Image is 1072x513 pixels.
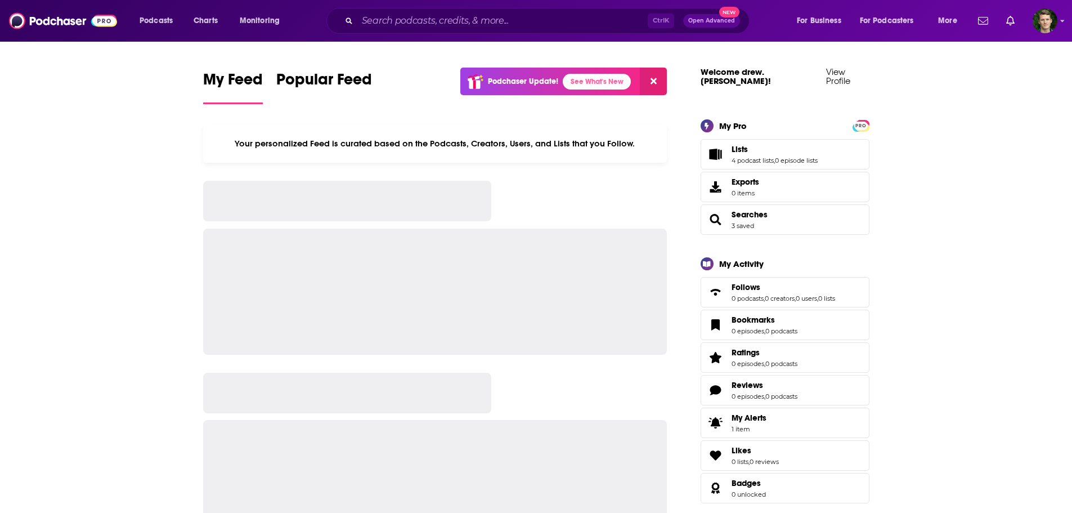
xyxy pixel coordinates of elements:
span: Monitoring [240,13,280,29]
a: 0 creators [765,295,795,302]
img: Podchaser - Follow, Share and Rate Podcasts [9,10,117,32]
span: Open Advanced [688,18,735,24]
a: Reviews [732,380,797,390]
a: Bookmarks [732,315,797,325]
span: Badges [732,478,761,488]
a: Badges [705,480,727,496]
span: For Podcasters [860,13,914,29]
span: Ctrl K [648,14,674,28]
button: open menu [789,12,855,30]
a: 0 episodes [732,392,764,400]
span: Lists [732,144,748,154]
a: Charts [186,12,225,30]
a: 0 unlocked [732,490,766,498]
span: My Alerts [732,413,766,423]
a: PRO [854,121,868,129]
span: Likes [701,440,869,471]
a: See What's New [563,74,631,90]
a: Show notifications dropdown [1002,11,1019,30]
span: , [748,458,750,466]
span: My Alerts [705,415,727,431]
span: PRO [854,122,868,130]
span: Bookmarks [732,315,775,325]
a: Badges [732,478,766,488]
p: Podchaser Update! [488,77,558,86]
a: Likes [732,445,779,456]
a: My Feed [203,70,263,104]
a: View Profile [826,66,850,86]
div: My Activity [719,258,764,269]
a: 0 podcasts [765,392,797,400]
a: 0 users [796,295,817,302]
span: For Business [797,13,841,29]
span: Exports [705,179,727,195]
span: Likes [732,445,751,456]
a: 0 lists [818,295,835,302]
span: Ratings [701,342,869,373]
a: Welcome drew.[PERSON_NAME]! [701,66,771,86]
a: 0 podcasts [765,360,797,368]
button: Open AdvancedNew [683,14,740,28]
a: 4 podcast lists [732,157,774,164]
span: Bookmarks [701,310,869,340]
span: Podcasts [140,13,173,29]
span: , [817,295,818,302]
a: Likes [705,448,727,463]
button: open menu [132,12,187,30]
span: More [938,13,957,29]
span: Logged in as drew.kilman [1033,8,1057,33]
span: New [719,7,739,17]
a: Follows [705,284,727,300]
a: 3 saved [732,222,754,230]
a: Lists [705,146,727,162]
span: , [764,327,765,335]
span: Searches [701,204,869,235]
button: open menu [853,12,930,30]
span: Follows [732,282,760,292]
span: , [764,392,765,400]
span: Lists [701,139,869,169]
a: 0 podcasts [732,295,764,302]
a: Ratings [732,347,797,358]
span: Popular Feed [276,70,372,96]
a: Searches [732,209,768,220]
span: Ratings [732,347,760,358]
span: , [764,295,765,302]
a: Lists [732,144,818,154]
a: 0 podcasts [765,327,797,335]
a: Searches [705,212,727,227]
span: Badges [701,473,869,503]
a: Show notifications dropdown [974,11,993,30]
span: Exports [732,177,759,187]
a: 0 episode lists [775,157,818,164]
span: My Feed [203,70,263,96]
span: Charts [194,13,218,29]
span: 1 item [732,425,766,433]
div: Your personalized Feed is curated based on the Podcasts, Creators, Users, and Lists that you Follow. [203,124,667,163]
a: Popular Feed [276,70,372,104]
button: Show profile menu [1033,8,1057,33]
a: Bookmarks [705,317,727,333]
span: , [795,295,796,302]
button: open menu [232,12,294,30]
div: Search podcasts, credits, & more... [337,8,760,34]
a: 0 lists [732,458,748,466]
a: Follows [732,282,835,292]
span: 0 items [732,189,759,197]
span: Reviews [701,375,869,405]
span: , [764,360,765,368]
span: Reviews [732,380,763,390]
a: Reviews [705,382,727,398]
input: Search podcasts, credits, & more... [357,12,648,30]
a: 0 reviews [750,458,779,466]
a: Exports [701,172,869,202]
span: Follows [701,277,869,307]
div: My Pro [719,121,747,131]
img: User Profile [1033,8,1057,33]
a: 0 episodes [732,360,764,368]
a: 0 episodes [732,327,764,335]
button: open menu [930,12,971,30]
